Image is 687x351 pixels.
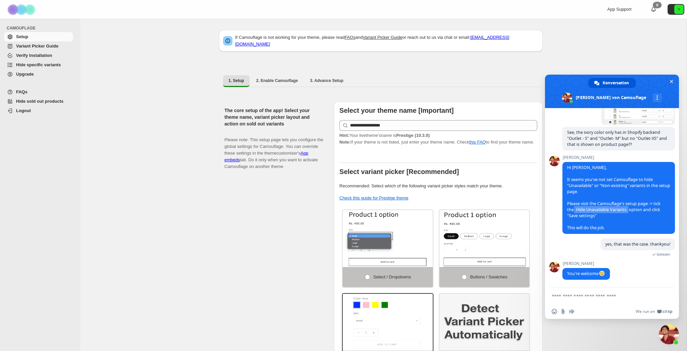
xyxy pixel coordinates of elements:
[4,41,73,51] a: Variant Picker Guide
[339,107,454,114] b: Select your theme name [Important]
[343,294,433,351] img: Swatch and Dropdowns both
[363,35,402,40] a: Variant Picker Guide
[16,72,34,77] span: Upgrade
[657,252,670,257] span: Gelesen
[16,43,58,49] span: Variant Picker Guide
[605,241,670,247] span: yes, that was the case. thankyou!
[636,309,672,314] a: We run onCrisp
[4,32,73,41] a: Setup
[4,87,73,97] a: FAQs
[569,309,574,314] span: Audionachricht aufzeichnen
[16,62,61,67] span: Hide specific variants
[562,261,610,266] span: [PERSON_NAME]
[588,78,636,88] div: Konversation
[653,2,662,8] div: 0
[7,25,76,31] span: CAMOUFLAGE
[552,309,557,314] span: Einen Emoji einfügen
[678,7,680,11] text: Y
[674,5,684,14] span: Avatar with initials Y
[339,133,349,138] strong: Hint:
[650,6,657,13] a: 0
[224,130,323,170] p: Please note: This setup page lets you configure the global settings for Camouflage. You can overr...
[16,108,31,113] span: Logout
[574,206,628,213] span: Hide Unavailable Variants
[339,168,459,175] b: Select variant picker [Recommended]
[4,97,73,106] a: Hide sold out products
[16,53,52,58] span: Verify Installation
[470,274,507,279] span: Buttons / Swatches
[607,7,631,12] span: App Support
[4,60,73,70] a: Hide specific variants
[567,165,670,231] span: Hi [PERSON_NAME], It seems you've not set Camouflage to hide "Unavailable" or "Non-existing" vari...
[659,324,679,344] div: Chat schließen
[339,133,429,138] span: Your live theme's name is
[668,4,684,15] button: Avatar with initials Y
[339,132,537,146] p: If your theme is not listed, just enter your theme name. Check to find your theme name.
[469,140,486,145] a: this FAQ
[567,129,667,147] span: See, the ivory color only has in Shopify backend "Outlet - S" and "Outlet- M" but no "Outlet-XS" ...
[5,0,39,19] img: Camouflage
[310,78,343,83] span: 3. Advance Setup
[439,210,530,267] img: Buttons / Swatches
[668,78,675,85] span: Chat schließen
[339,195,408,200] a: Check this guide for Prestige theme
[345,35,356,40] a: FAQs
[16,99,64,104] span: Hide sold out products
[256,78,298,83] span: 2. Enable Camouflage
[567,271,605,276] span: You're welcome
[373,274,411,279] span: Select / Dropdowns
[439,294,530,351] img: Detect Automatically
[339,183,537,189] p: Recommended: Select which of the following variant picker styles match your theme.
[653,93,662,102] div: Mehr Kanäle
[339,140,350,145] strong: Note:
[603,78,629,88] span: Konversation
[4,51,73,60] a: Verify Installation
[663,309,672,314] span: Crisp
[552,293,658,299] textarea: Verfassen Sie Ihre Nachricht…
[224,107,323,127] h2: The core setup of the app! Select your theme name, variant picker layout and action on sold out v...
[16,34,28,39] span: Setup
[343,210,433,267] img: Select / Dropdowns
[636,309,655,314] span: We run on
[562,155,675,160] span: [PERSON_NAME]
[4,106,73,115] a: Logout
[4,70,73,79] a: Upgrade
[228,78,244,83] span: 1. Setup
[560,309,566,314] span: Datei senden
[396,133,430,138] strong: Prestige (10.3.0)
[16,89,27,94] span: FAQs
[235,34,539,48] p: If Camouflage is not working for your theme, please read and or reach out to us via chat or email:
